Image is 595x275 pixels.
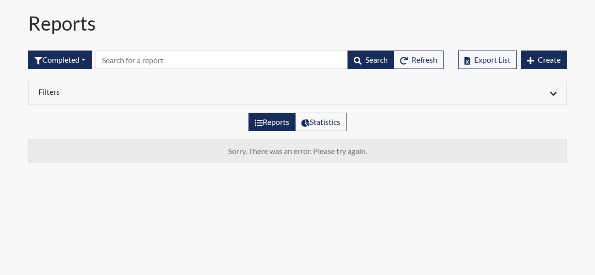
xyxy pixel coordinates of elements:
[28,51,92,69] div: Filter by interview status
[365,55,388,64] span: Search
[521,51,567,69] button: Create
[394,51,444,69] button: Refresh
[295,113,347,131] label: View statistics about completed interviews
[248,113,296,131] label: View the list of reports
[347,51,394,69] button: Search
[538,55,561,64] span: Create
[28,12,567,35] h1: Reports
[96,51,348,69] input: Search by Registration ID, Interview Number, or Investigation Name.
[28,51,92,69] button: Completed
[31,87,564,99] div: Click to expand/collapse filters
[29,139,567,163] td: Sorry. There was an error. Please try again.
[412,55,437,64] span: Refresh
[458,51,517,69] button: Export List
[474,55,511,64] span: Export List
[38,87,290,96] h6: Filters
